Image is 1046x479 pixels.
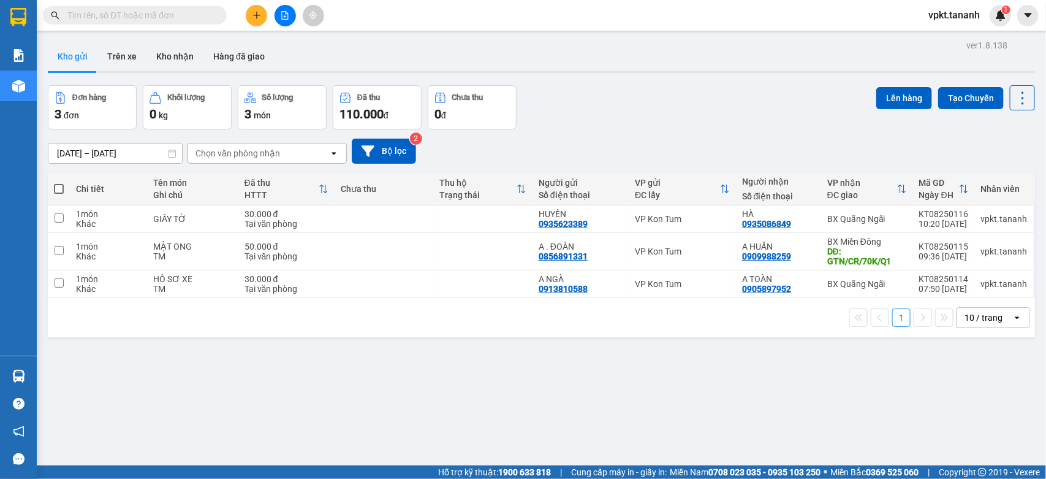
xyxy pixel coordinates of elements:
[167,93,205,102] div: Khối lượng
[629,173,736,205] th: Toggle SortBy
[244,284,328,294] div: Tại văn phòng
[12,49,25,62] img: solution-icon
[821,173,913,205] th: Toggle SortBy
[434,173,533,205] th: Toggle SortBy
[244,107,251,121] span: 3
[12,370,25,383] img: warehouse-icon
[827,178,897,188] div: VP nhận
[742,177,815,186] div: Người nhận
[384,110,388,120] span: đ
[966,39,1007,52] div: ver 1.8.138
[635,178,720,188] div: VP gửi
[48,42,97,71] button: Kho gửi
[150,107,156,121] span: 0
[428,85,517,129] button: Chưa thu0đ
[357,93,380,102] div: Đã thu
[13,453,25,465] span: message
[67,9,212,22] input: Tìm tên, số ĐT hoặc mã đơn
[440,190,517,200] div: Trạng thái
[919,284,969,294] div: 07:50 [DATE]
[55,107,61,121] span: 3
[995,10,1006,21] img: icon-new-feature
[244,251,328,261] div: Tại văn phòng
[827,237,907,247] div: BX Miền Đông
[153,214,232,224] div: GIẤY TỜ
[244,219,328,229] div: Tại văn phòng
[913,173,975,205] th: Toggle SortBy
[153,178,232,188] div: Tên món
[635,247,730,256] div: VP Kon Tum
[965,312,1002,324] div: 10 / trang
[238,85,327,129] button: Số lượng3món
[252,11,261,20] span: plus
[309,11,317,20] span: aim
[238,173,335,205] th: Toggle SortBy
[670,466,821,479] span: Miền Nam
[76,251,141,261] div: Khác
[76,242,141,251] div: 1 món
[742,274,815,284] div: A TOÀN
[539,284,588,294] div: 0913810588
[1002,6,1010,14] sup: 1
[827,247,907,266] div: DĐ: GTN/CR/70K/Q1
[434,107,441,121] span: 0
[830,466,919,479] span: Miền Bắc
[352,139,416,164] button: Bộ lọc
[876,87,932,109] button: Lên hàng
[244,274,328,284] div: 30.000 đ
[981,214,1028,224] div: vpkt.tananh
[195,147,280,159] div: Chọn văn phòng nhận
[153,190,232,200] div: Ghi chú
[635,214,730,224] div: VP Kon Tum
[76,284,141,294] div: Khác
[981,247,1028,256] div: vpkt.tananh
[938,87,1004,109] button: Tạo Chuyến
[76,209,141,219] div: 1 món
[498,467,551,477] strong: 1900 633 818
[571,466,667,479] span: Cung cấp máy in - giấy in:
[48,85,137,129] button: Đơn hàng3đơn
[48,144,182,163] input: Select a date range.
[303,5,324,26] button: aim
[146,42,203,71] button: Kho nhận
[440,178,517,188] div: Thu hộ
[919,274,969,284] div: KT08250114
[892,308,911,327] button: 1
[928,466,930,479] span: |
[827,279,907,289] div: BX Quãng Ngãi
[13,398,25,410] span: question-circle
[452,93,483,102] div: Chưa thu
[866,467,919,477] strong: 0369 525 060
[708,467,821,477] strong: 0708 023 035 - 0935 103 250
[635,190,720,200] div: ĐC lấy
[742,219,791,229] div: 0935086849
[13,426,25,437] span: notification
[742,191,815,201] div: Số điện thoại
[281,11,289,20] span: file-add
[244,178,319,188] div: Đã thu
[919,219,969,229] div: 10:20 [DATE]
[333,85,422,129] button: Đã thu110.000đ
[97,42,146,71] button: Trên xe
[978,468,987,477] span: copyright
[824,470,827,475] span: ⚪️
[262,93,294,102] div: Số lượng
[742,209,815,219] div: HÀ
[203,42,275,71] button: Hàng đã giao
[981,184,1028,194] div: Nhân viên
[919,209,969,219] div: KT08250116
[153,274,232,284] div: HỒ SƠ XE
[1004,6,1008,14] span: 1
[635,279,730,289] div: VP Kon Tum
[539,190,623,200] div: Số điện thoại
[246,5,267,26] button: plus
[827,214,907,224] div: BX Quãng Ngãi
[410,132,422,145] sup: 2
[539,274,623,284] div: A NGÀ
[51,11,59,20] span: search
[76,219,141,229] div: Khác
[1023,10,1034,21] span: caret-down
[981,279,1028,289] div: vpkt.tananh
[1017,5,1039,26] button: caret-down
[12,80,25,93] img: warehouse-icon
